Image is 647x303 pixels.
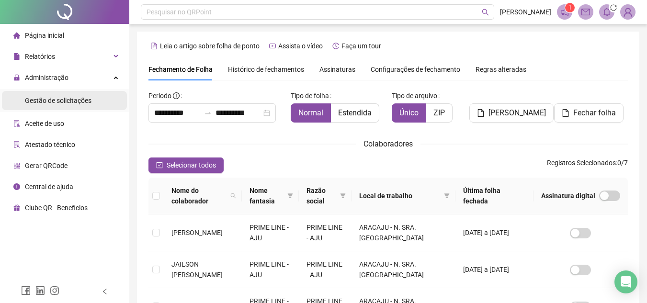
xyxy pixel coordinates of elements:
[359,191,440,201] span: Local de trabalho
[306,185,336,206] span: Razão social
[621,5,635,19] img: 72414
[554,103,624,123] button: Fechar folha
[230,193,236,199] span: search
[160,42,260,50] span: Leia o artigo sobre folha de ponto
[269,43,276,49] span: youtube
[602,8,611,16] span: bell
[285,183,295,208] span: filter
[541,191,595,201] span: Assinatura digital
[547,157,628,173] span: : 0 / 7
[568,4,572,11] span: 1
[13,141,20,148] span: solution
[148,157,224,173] button: Selecionar todos
[148,66,213,73] span: Fechamento de Folha
[433,108,445,117] span: ZIP
[13,53,20,60] span: file
[573,107,616,119] span: Fechar folha
[287,193,293,199] span: filter
[151,43,158,49] span: file-text
[173,92,180,99] span: info-circle
[102,288,108,295] span: left
[25,53,55,60] span: Relatórios
[562,109,569,117] span: file
[352,251,455,288] td: ARACAJU - N. SRA. [GEOGRAPHIC_DATA]
[25,120,64,127] span: Aceite de uso
[171,229,223,236] span: [PERSON_NAME]
[363,139,413,148] span: Colaboradores
[500,7,551,17] span: [PERSON_NAME]
[25,97,91,104] span: Gestão de solicitações
[341,42,381,50] span: Faça um tour
[13,162,20,169] span: qrcode
[392,90,437,101] span: Tipo de arquivo
[338,108,372,117] span: Estendida
[21,286,31,295] span: facebook
[35,286,45,295] span: linkedin
[614,270,637,293] div: Open Intercom Messenger
[50,286,59,295] span: instagram
[228,66,304,73] span: Histórico de fechamentos
[565,3,575,12] sup: 1
[455,214,533,251] td: [DATE] a [DATE]
[469,103,554,123] button: [PERSON_NAME]
[13,204,20,211] span: gift
[171,260,223,279] span: JAILSON [PERSON_NAME]
[171,185,227,206] span: Nome do colaborador
[547,159,616,167] span: Registros Selecionados
[299,214,352,251] td: PRIME LINE - AJU
[298,108,323,117] span: Normal
[560,8,569,16] span: notification
[444,193,450,199] span: filter
[352,214,455,251] td: ARACAJU - N. SRA. [GEOGRAPHIC_DATA]
[25,32,64,39] span: Página inicial
[13,120,20,127] span: audit
[25,141,75,148] span: Atestado técnico
[476,66,526,73] span: Regras alteradas
[228,183,238,208] span: search
[250,185,283,206] span: Nome fantasia
[442,189,452,203] span: filter
[488,107,546,119] span: [PERSON_NAME]
[299,251,352,288] td: PRIME LINE - AJU
[608,2,619,13] span: sync
[477,109,485,117] span: file
[371,66,460,73] span: Configurações de fechamento
[25,204,88,212] span: Clube QR - Beneficios
[13,32,20,39] span: home
[242,214,298,251] td: PRIME LINE - AJU
[156,162,163,168] span: check-square
[204,109,212,117] span: swap-right
[25,74,68,81] span: Administração
[204,109,212,117] span: to
[291,90,329,101] span: Tipo de folha
[455,251,533,288] td: [DATE] a [DATE]
[278,42,323,50] span: Assista o vídeo
[148,92,171,100] span: Período
[242,251,298,288] td: PRIME LINE - AJU
[13,183,20,190] span: info-circle
[581,8,590,16] span: mail
[167,160,216,170] span: Selecionar todos
[25,162,68,169] span: Gerar QRCode
[338,183,348,208] span: filter
[399,108,419,117] span: Único
[455,178,533,214] th: Última folha fechada
[482,9,489,16] span: search
[319,66,355,73] span: Assinaturas
[340,193,346,199] span: filter
[25,183,73,191] span: Central de ajuda
[332,43,339,49] span: history
[13,74,20,81] span: lock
